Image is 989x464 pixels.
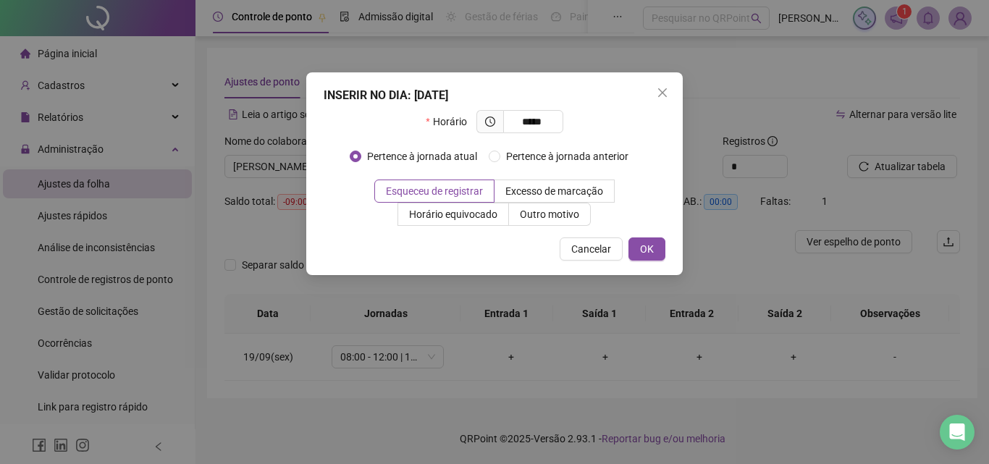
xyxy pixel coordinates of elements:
[628,237,665,261] button: OK
[640,241,654,257] span: OK
[940,415,975,450] div: Open Intercom Messenger
[386,185,483,197] span: Esqueceu de registrar
[560,237,623,261] button: Cancelar
[485,117,495,127] span: clock-circle
[500,148,634,164] span: Pertence à jornada anterior
[657,87,668,98] span: close
[651,81,674,104] button: Close
[571,241,611,257] span: Cancelar
[361,148,483,164] span: Pertence à jornada atual
[520,208,579,220] span: Outro motivo
[409,208,497,220] span: Horário equivocado
[426,110,476,133] label: Horário
[324,87,665,104] div: INSERIR NO DIA : [DATE]
[505,185,603,197] span: Excesso de marcação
